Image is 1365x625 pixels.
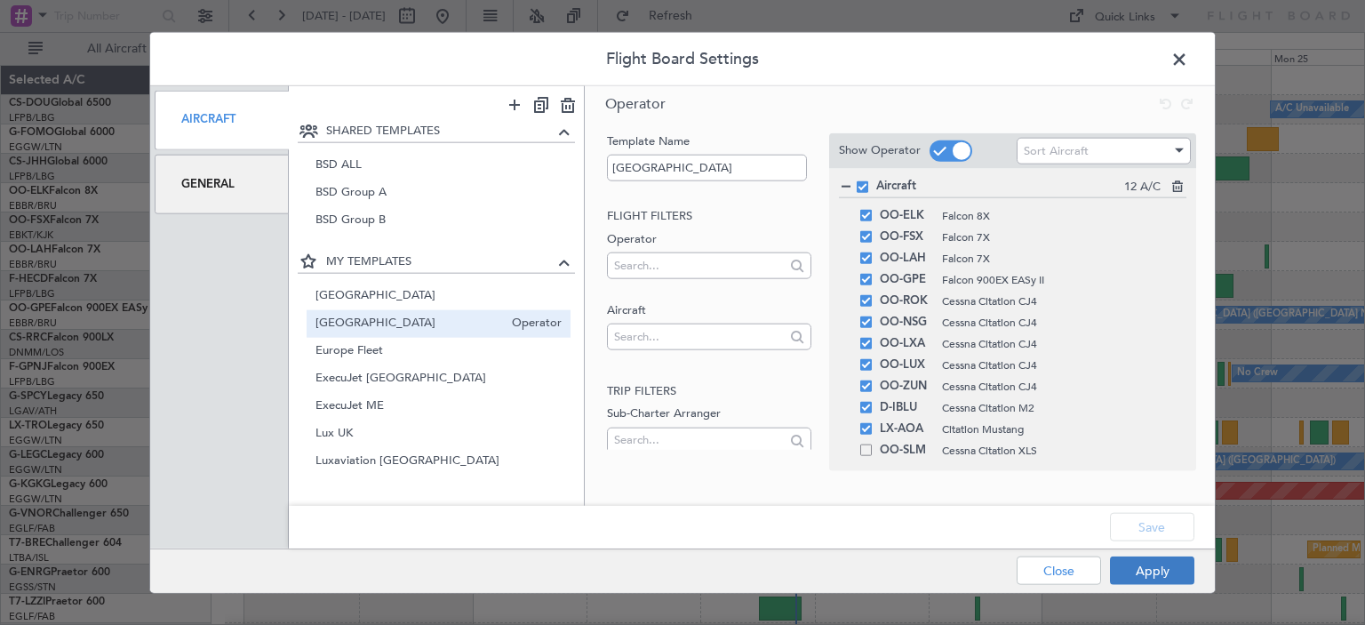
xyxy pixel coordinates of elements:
[942,421,1169,437] span: Citation Mustang
[880,204,933,226] span: OO-ELK
[607,230,810,248] label: Operator
[607,382,810,400] h2: Trip filters
[150,32,1215,85] header: Flight Board Settings
[942,357,1169,373] span: Cessna Citation CJ4
[315,183,563,202] span: BSD Group A
[607,132,810,150] label: Template Name
[942,378,1169,394] span: Cessna Citation CJ4
[942,250,1169,266] span: Falcon 7X
[315,453,563,471] span: Luxaviation [GEOGRAPHIC_DATA]
[942,399,1169,415] span: Cessna Citation M2
[880,333,933,354] span: OO-LXA
[315,425,563,444] span: Lux UK
[880,247,933,268] span: OO-LAH
[315,480,563,499] span: Luxaviation [GEOGRAPHIC_DATA]
[155,90,289,149] div: Aircraft
[315,370,563,389] span: ExecuJet [GEOGRAPHIC_DATA]
[607,301,810,319] label: Aircraft
[605,93,666,113] span: Operator
[942,314,1169,330] span: Cessna Citation CJ4
[942,271,1169,287] span: Falcon 900EX EASy II
[880,290,933,311] span: OO-ROK
[942,442,1169,458] span: Cessna Citation XLS
[315,315,504,333] span: [GEOGRAPHIC_DATA]
[880,375,933,397] span: OO-ZUN
[880,354,933,375] span: OO-LUX
[503,315,562,333] span: Operator
[315,397,563,416] span: ExecuJet ME
[1024,143,1089,159] span: Sort Aircraft
[839,142,921,160] label: Show Operator
[614,427,784,453] input: Search...
[880,418,933,439] span: LX-AOA
[315,211,563,229] span: BSD Group B
[326,253,555,271] span: MY TEMPLATES
[315,287,563,306] span: [GEOGRAPHIC_DATA]
[607,208,810,226] h2: Flight filters
[607,405,810,423] label: Sub-Charter Arranger
[326,122,555,140] span: SHARED TEMPLATES
[880,226,933,247] span: OO-FSX
[614,323,784,349] input: Search...
[1124,178,1161,196] span: 12 A/C
[942,207,1169,223] span: Falcon 8X
[942,292,1169,308] span: Cessna Citation CJ4
[155,154,289,213] div: General
[880,397,933,418] span: D-IBLU
[315,342,563,361] span: Europe Fleet
[942,228,1169,244] span: Falcon 7X
[876,177,1124,195] span: Aircraft
[1017,557,1101,585] button: Close
[614,252,784,278] input: Search...
[1110,557,1194,585] button: Apply
[880,439,933,461] span: OO-SLM
[880,311,933,333] span: OO-NSG
[942,335,1169,351] span: Cessna Citation CJ4
[315,156,563,174] span: BSD ALL
[880,268,933,290] span: OO-GPE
